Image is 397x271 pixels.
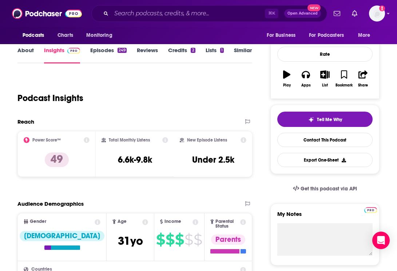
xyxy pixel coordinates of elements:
button: tell me why sparkleTell Me Why [277,112,373,127]
span: Open Advanced [287,12,318,15]
a: About [17,47,34,63]
a: Contact This Podcast [277,133,373,147]
button: Play [277,66,296,92]
svg: Add a profile image [379,5,385,11]
a: InsightsPodchaser Pro [44,47,80,63]
div: [DEMOGRAPHIC_DATA] [20,231,104,241]
span: $ [166,234,174,245]
span: Tell Me Why [317,117,342,123]
button: Open AdvancedNew [284,9,321,18]
h2: New Episode Listens [187,138,227,143]
span: $ [184,234,193,245]
div: 249 [118,48,127,53]
a: Pro website [364,206,377,213]
span: Charts [57,30,73,40]
span: Get this podcast via API [301,186,357,192]
label: My Notes [277,210,373,223]
div: Parents [211,235,245,245]
button: Bookmark [334,66,353,92]
img: Podchaser Pro [67,48,80,54]
div: Open Intercom Messenger [372,232,390,249]
a: Get this podcast via API [287,180,363,198]
h2: Audience Demographics [17,200,84,207]
a: Show notifications dropdown [331,7,343,20]
a: Charts [53,28,78,42]
h2: Power Score™ [32,138,61,143]
a: Lists1 [206,47,224,63]
button: open menu [353,28,380,42]
p: 49 [45,152,69,167]
h1: Podcast Insights [17,93,83,104]
span: Income [164,219,181,224]
a: Episodes249 [90,47,127,63]
span: For Podcasters [309,30,344,40]
button: open menu [17,28,53,42]
button: Show profile menu [369,5,385,22]
a: Similar [234,47,252,63]
span: Podcasts [23,30,44,40]
div: 2 [191,48,195,53]
div: List [322,83,328,88]
img: Podchaser - Follow, Share and Rate Podcasts [12,7,82,20]
div: 1 [220,48,224,53]
span: Parental Status [215,219,239,229]
span: More [358,30,370,40]
span: $ [175,234,184,245]
div: Apps [301,83,311,88]
button: open menu [262,28,305,42]
div: Search podcasts, credits, & more... [91,5,327,22]
span: 31 yo [118,234,143,248]
div: Rate [277,47,373,62]
a: Credits2 [168,47,195,63]
span: For Business [267,30,295,40]
h3: 6.6k-9.8k [118,154,152,165]
h3: Under 2.5k [192,154,234,165]
img: tell me why sparkle [308,117,314,123]
button: open menu [81,28,122,42]
span: $ [194,234,202,245]
span: Logged in as alignPR [369,5,385,22]
span: Gender [30,219,46,224]
span: Age [118,219,127,224]
span: ⌘ K [265,9,278,18]
div: Play [283,83,291,88]
div: Share [358,83,368,88]
span: Monitoring [86,30,112,40]
input: Search podcasts, credits, & more... [111,8,265,19]
span: New [307,4,321,11]
h2: Reach [17,118,34,125]
span: $ [156,234,165,245]
button: Share [354,66,373,92]
img: User Profile [369,5,385,22]
a: Reviews [137,47,158,63]
button: open menu [304,28,354,42]
img: Podchaser Pro [364,207,377,213]
div: Bookmark [336,83,353,88]
button: Export One-Sheet [277,153,373,167]
button: Apps [296,66,315,92]
h2: Total Monthly Listens [109,138,150,143]
button: List [315,66,334,92]
a: Show notifications dropdown [349,7,360,20]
